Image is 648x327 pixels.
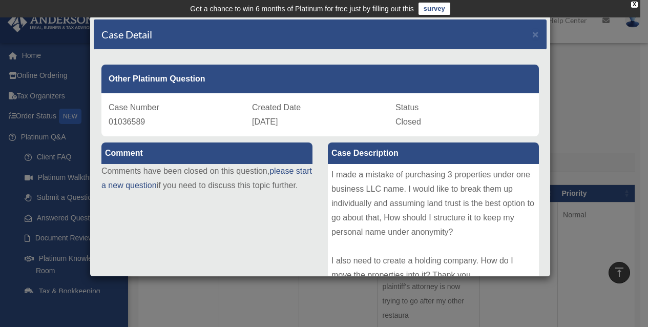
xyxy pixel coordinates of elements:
[101,164,312,193] p: Comments have been closed on this question, if you need to discuss this topic further.
[252,117,278,126] span: [DATE]
[101,65,539,93] div: Other Platinum Question
[532,28,539,40] span: ×
[109,117,145,126] span: 01036589
[532,29,539,39] button: Close
[252,103,301,112] span: Created Date
[395,117,421,126] span: Closed
[395,103,419,112] span: Status
[101,167,312,190] a: please start a new question
[101,27,152,42] h4: Case Detail
[109,103,159,112] span: Case Number
[190,3,414,15] div: Get a chance to win 6 months of Platinum for free just by filling out this
[328,142,539,164] label: Case Description
[101,142,312,164] label: Comment
[328,164,539,318] div: I made a mistake of purchasing 3 properties under one business LLC name. I would like to break th...
[631,2,638,8] div: close
[419,3,450,15] a: survey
